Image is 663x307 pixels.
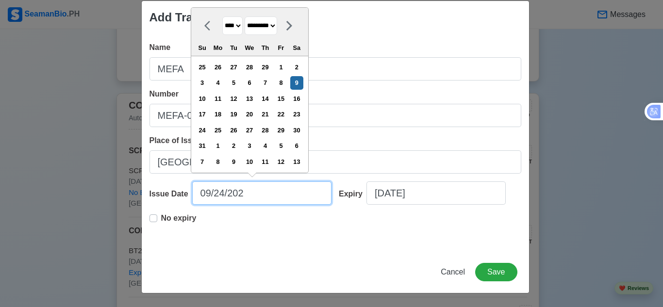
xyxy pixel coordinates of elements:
[243,76,256,89] div: Choose Wednesday, March 6th, 2024
[196,124,209,137] div: Choose Sunday, March 24th, 2024
[211,76,224,89] div: Choose Monday, March 4th, 2024
[290,155,303,168] div: Choose Saturday, April 13th, 2024
[259,155,272,168] div: Choose Thursday, April 11th, 2024
[274,139,287,152] div: Choose Friday, April 5th, 2024
[259,108,272,121] div: Choose Thursday, March 21st, 2024
[274,41,287,54] div: Fr
[196,76,209,89] div: Choose Sunday, March 3rd, 2024
[196,61,209,74] div: Choose Sunday, February 25th, 2024
[227,61,240,74] div: Choose Tuesday, February 27th, 2024
[196,139,209,152] div: Choose Sunday, March 31st, 2024
[290,124,303,137] div: Choose Saturday, March 30th, 2024
[274,155,287,168] div: Choose Friday, April 12th, 2024
[211,41,224,54] div: Mo
[211,155,224,168] div: Choose Monday, April 8th, 2024
[290,108,303,121] div: Choose Saturday, March 23rd, 2024
[196,92,209,105] div: Choose Sunday, March 10th, 2024
[243,41,256,54] div: We
[227,76,240,89] div: Choose Tuesday, March 5th, 2024
[274,76,287,89] div: Choose Friday, March 8th, 2024
[161,212,197,224] p: No expiry
[259,92,272,105] div: Choose Thursday, March 14th, 2024
[290,76,303,89] div: Choose Saturday, March 9th, 2024
[259,61,272,74] div: Choose Thursday, February 29th, 2024
[434,263,471,281] button: Cancel
[149,43,171,51] span: Name
[149,104,521,127] input: Ex: COP1234567890W or NA
[441,268,465,276] span: Cancel
[194,59,305,169] div: month 2024-03
[259,139,272,152] div: Choose Thursday, April 4th, 2024
[243,124,256,137] div: Choose Wednesday, March 27th, 2024
[290,41,303,54] div: Sa
[211,139,224,152] div: Choose Monday, April 1st, 2024
[227,41,240,54] div: Tu
[149,150,521,174] input: Ex: Cebu City
[149,9,281,26] div: Add Training/Certificate
[227,139,240,152] div: Choose Tuesday, April 2nd, 2024
[339,188,366,200] div: Expiry
[290,139,303,152] div: Choose Saturday, April 6th, 2024
[227,92,240,105] div: Choose Tuesday, March 12th, 2024
[259,76,272,89] div: Choose Thursday, March 7th, 2024
[211,61,224,74] div: Choose Monday, February 26th, 2024
[211,92,224,105] div: Choose Monday, March 11th, 2024
[290,92,303,105] div: Choose Saturday, March 16th, 2024
[149,57,521,81] input: Ex: COP Medical First Aid (VI/4)
[243,139,256,152] div: Choose Wednesday, April 3rd, 2024
[290,61,303,74] div: Choose Saturday, March 2nd, 2024
[274,108,287,121] div: Choose Friday, March 22nd, 2024
[243,155,256,168] div: Choose Wednesday, April 10th, 2024
[211,108,224,121] div: Choose Monday, March 18th, 2024
[227,108,240,121] div: Choose Tuesday, March 19th, 2024
[149,90,179,98] span: Number
[475,263,517,281] button: Save
[227,124,240,137] div: Choose Tuesday, March 26th, 2024
[227,155,240,168] div: Choose Tuesday, April 9th, 2024
[259,41,272,54] div: Th
[196,155,209,168] div: Choose Sunday, April 7th, 2024
[274,92,287,105] div: Choose Friday, March 15th, 2024
[149,136,201,145] span: Place of Issue
[274,61,287,74] div: Choose Friday, March 1st, 2024
[196,41,209,54] div: Su
[243,61,256,74] div: Choose Wednesday, February 28th, 2024
[243,92,256,105] div: Choose Wednesday, March 13th, 2024
[211,124,224,137] div: Choose Monday, March 25th, 2024
[259,124,272,137] div: Choose Thursday, March 28th, 2024
[196,108,209,121] div: Choose Sunday, March 17th, 2024
[243,108,256,121] div: Choose Wednesday, March 20th, 2024
[149,188,192,200] div: Issue Date
[274,124,287,137] div: Choose Friday, March 29th, 2024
